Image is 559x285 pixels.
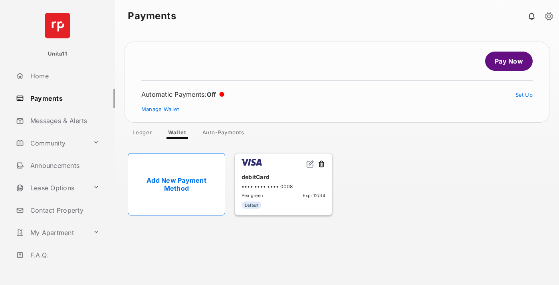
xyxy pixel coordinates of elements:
div: •••• •••• •••• 0008 [242,183,325,189]
img: svg+xml;base64,PHN2ZyB4bWxucz0iaHR0cDovL3d3dy53My5vcmcvMjAwMC9zdmciIHdpZHRoPSI2NCIgaGVpZ2h0PSI2NC... [45,13,70,38]
div: Automatic Payments : [141,90,224,98]
span: Off [207,91,216,98]
a: Messages & Alerts [13,111,115,130]
a: Payments [13,89,115,108]
img: svg+xml;base64,PHN2ZyB2aWV3Qm94PSIwIDAgMjQgMjQiIHdpZHRoPSIxNiIgaGVpZ2h0PSIxNiIgZmlsbD0ibm9uZSIgeG... [306,160,314,168]
a: Announcements [13,156,115,175]
p: Unita11 [48,50,67,58]
a: Lease Options [13,178,90,197]
span: Pea green [242,193,263,198]
div: debitCard [242,170,325,183]
a: Add New Payment Method [128,153,225,215]
a: Contact Property [13,201,115,220]
a: F.A.Q. [13,245,115,265]
a: My Apartment [13,223,90,242]
a: Set Up [515,92,533,98]
a: Home [13,66,115,86]
a: Community [13,134,90,153]
a: Manage Wallet [141,106,179,112]
a: Ledger [126,129,159,139]
strong: Payments [128,11,176,21]
a: Wallet [162,129,193,139]
span: Exp: 12/34 [303,193,325,198]
a: Auto-Payments [196,129,251,139]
